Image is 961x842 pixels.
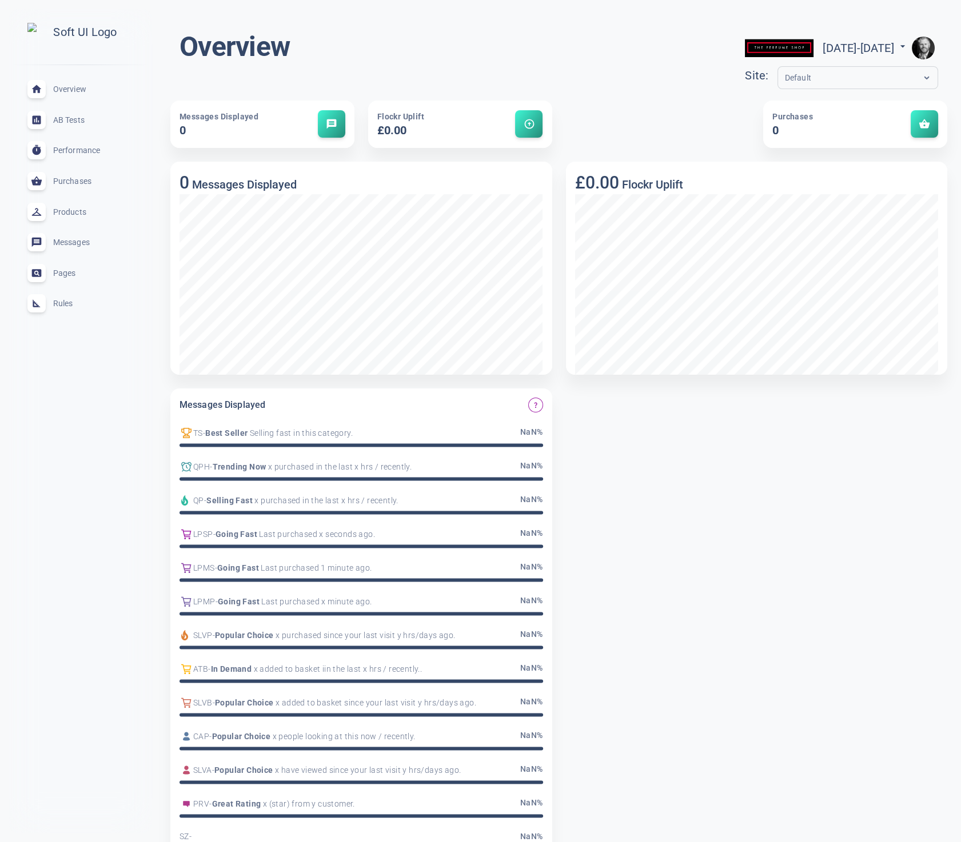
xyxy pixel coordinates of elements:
span: NaN % [520,494,543,507]
h5: Messages Displayed [189,178,297,191]
span: Popular Choice [214,764,273,776]
span: SLVP - [193,630,215,641]
h3: 0 [180,173,189,193]
span: Last purchased 1 minute ago. [259,562,372,574]
img: theperfumeshop [745,30,814,66]
span: x (star) from y customer. [261,798,354,810]
span: CAP - [193,731,212,743]
span: x purchased in the last x hrs / recently. [266,461,412,473]
span: Purchases [772,112,813,121]
span: Going Fast [217,562,259,574]
span: NaN % [520,426,543,440]
span: Last purchased x seconds ago. [257,528,375,540]
span: Going Fast [216,528,257,540]
span: LPMS - [193,562,217,574]
span: QP - [193,495,206,507]
span: TS - [193,427,205,439]
h6: Messages Displayed [180,398,265,412]
img: e9922e3fc00dd5316fa4c56e6d75935f [912,37,935,59]
button: Which Flockr messages are displayed the most [528,398,543,412]
span: Great Rating [212,798,261,810]
a: AB Tests [9,105,152,135]
span: Selling fast in this category. [248,427,353,439]
a: Overview [9,74,152,105]
span: NaN % [520,662,543,676]
img: Soft UI Logo [27,23,134,42]
span: NaN % [520,561,543,575]
span: Flockr Uplift [377,112,424,121]
span: ATB - [193,663,211,675]
a: Products [9,197,152,227]
span: x added to basket iin the last x hrs / recently.. [252,663,422,675]
span: NaN % [520,797,543,811]
span: question_mark [532,402,539,408]
span: Popular Choice [215,697,274,709]
a: Pages [9,258,152,288]
span: x purchased in the last x hrs / recently. [253,495,398,507]
h3: £0.00 [575,173,619,193]
span: Best Seller [205,427,248,439]
h5: 0 [772,123,883,139]
span: x purchased since your last visit y hrs/days ago. [274,630,456,641]
span: Selling Fast [206,495,253,507]
h5: £0.00 [377,123,488,139]
span: SLVA - [193,764,214,776]
span: SLVB - [193,697,215,709]
div: Site: [745,66,777,85]
span: NaN % [520,763,543,777]
span: NaN % [520,527,543,541]
span: arrow_circle_up [523,118,535,130]
h1: Overview [180,30,290,64]
span: Trending Now [213,461,266,473]
a: Messages [9,227,152,258]
span: Last purchased x minute ago. [260,596,372,608]
span: message [326,118,337,130]
span: x people looking at this now / recently. [270,731,415,743]
a: Performance [9,135,152,166]
span: Popular Choice [212,731,271,743]
a: Purchases [9,166,152,197]
span: Messages Displayed [180,112,258,121]
span: NaN % [520,460,543,474]
span: shopping_basket [919,118,930,130]
span: PRV - [193,798,212,810]
span: NaN % [520,595,543,608]
span: Going Fast [218,596,260,608]
span: [DATE] - [DATE] [823,41,908,55]
span: LPMP - [193,596,218,608]
span: Popular Choice [215,630,274,641]
span: x have viewed since your last visit y hrs/days ago. [273,764,461,776]
span: NaN % [520,628,543,642]
span: In Demand [211,663,252,675]
span: x added to basket since your last visit y hrs/days ago. [274,697,476,709]
span: LPSP - [193,528,216,540]
a: Rules [9,288,152,319]
span: NaN % [520,729,543,743]
span: NaN % [520,696,543,709]
span: QPH - [193,461,213,473]
h5: 0 [180,123,290,139]
h5: Flockr Uplift [619,178,683,191]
